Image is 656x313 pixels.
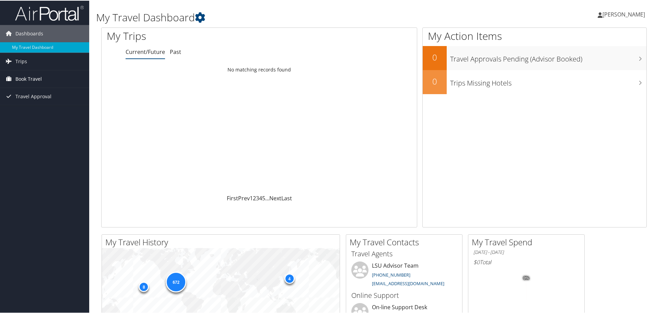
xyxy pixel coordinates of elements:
span: … [265,194,269,201]
td: No matching records found [102,63,417,75]
div: 4 [284,273,294,283]
a: Prev [238,194,250,201]
div: 672 [166,271,186,292]
a: Next [269,194,281,201]
h3: Travel Agents [351,248,457,258]
a: 0Trips Missing Hotels [423,69,646,93]
a: 1 [250,194,253,201]
img: airportal-logo.png [15,4,84,21]
span: [PERSON_NAME] [602,10,645,18]
a: Current/Future [126,47,165,55]
a: 0Travel Approvals Pending (Advisor Booked) [423,45,646,69]
a: 2 [253,194,256,201]
a: [EMAIL_ADDRESS][DOMAIN_NAME] [372,280,444,286]
h2: 0 [423,51,447,63]
h3: Trips Missing Hotels [450,74,646,87]
a: [PHONE_NUMBER] [372,271,410,277]
span: Book Travel [15,70,42,87]
a: [PERSON_NAME] [598,3,652,24]
span: $0 [473,258,480,265]
h2: 0 [423,75,447,87]
h1: My Action Items [423,28,646,43]
a: Past [170,47,181,55]
a: Last [281,194,292,201]
a: First [227,194,238,201]
h1: My Trips [107,28,280,43]
h2: My Travel Spend [472,236,584,247]
li: LSU Advisor Team [348,261,460,289]
h2: My Travel History [105,236,340,247]
a: 3 [256,194,259,201]
h6: [DATE] - [DATE] [473,248,579,255]
div: 8 [139,281,149,291]
h3: Travel Approvals Pending (Advisor Booked) [450,50,646,63]
a: 5 [262,194,265,201]
a: 4 [259,194,262,201]
tspan: 0% [524,276,529,280]
h2: My Travel Contacts [350,236,462,247]
h1: My Travel Dashboard [96,10,467,24]
span: Dashboards [15,24,43,42]
h6: Total [473,258,579,265]
span: Travel Approval [15,87,51,104]
span: Trips [15,52,27,69]
h3: Online Support [351,290,457,300]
